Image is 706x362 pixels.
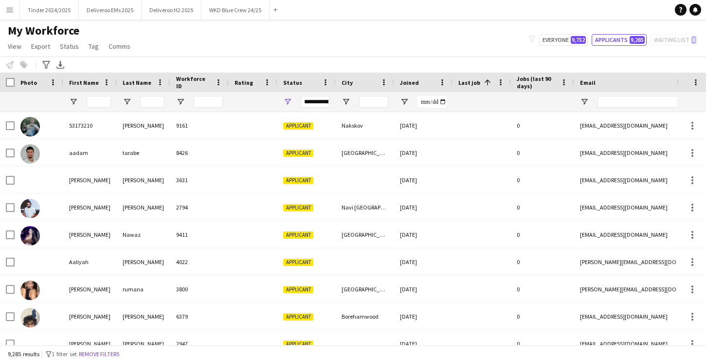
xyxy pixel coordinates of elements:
div: 0 [511,221,574,248]
div: rumana [117,276,170,303]
div: [PERSON_NAME] [117,194,170,221]
div: [DATE] [394,276,453,303]
div: 3800 [170,276,229,303]
button: Tinder 2024/2025 [20,0,79,19]
span: Applicant [283,286,313,293]
button: Open Filter Menu [123,97,131,106]
img: Aarav Gandhi [20,308,40,327]
img: aadam tarabe [20,144,40,164]
div: [DATE] [394,330,453,357]
span: Applicant [283,313,313,321]
div: [PERSON_NAME] [117,303,170,330]
div: 0 [511,276,574,303]
img: Aakash Singh [20,199,40,218]
div: 0 [511,330,574,357]
span: Tag [89,42,99,51]
div: Nawaz [117,221,170,248]
div: [PERSON_NAME] [117,248,170,275]
input: Joined Filter Input [417,96,447,108]
div: [PERSON_NAME] [63,221,117,248]
div: [DATE] [394,303,453,330]
div: aadam [63,139,117,166]
span: Applicant [283,204,313,211]
div: 8426 [170,139,229,166]
button: Open Filter Menu [580,97,589,106]
div: 2794 [170,194,229,221]
img: aaliyah rumana [20,281,40,300]
span: My Workforce [8,23,79,38]
span: Rating [235,79,253,86]
span: 9,285 [630,36,645,44]
a: Tag [85,40,103,53]
button: Open Filter Menu [69,97,78,106]
div: [PERSON_NAME] [117,330,170,357]
input: Last Name Filter Input [140,96,164,108]
button: WKD Blue Crew 24/25 [201,0,270,19]
a: Comms [105,40,134,53]
span: City [342,79,353,86]
button: Open Filter Menu [342,97,350,106]
span: Applicant [283,122,313,130]
span: Applicant [283,177,313,184]
div: 0 [511,167,574,193]
div: 0 [511,112,574,139]
div: [GEOGRAPHIC_DATA] [336,276,394,303]
span: Status [283,79,302,86]
span: Joined [400,79,419,86]
div: 0 [511,303,574,330]
input: Workforce ID Filter Input [194,96,223,108]
input: City Filter Input [359,96,388,108]
div: [PERSON_NAME] [63,194,117,221]
div: Borehamwood [336,303,394,330]
span: Applicant [283,341,313,348]
div: 3631 [170,167,229,193]
span: Applicant [283,259,313,266]
div: [DATE] [394,112,453,139]
span: Applicant [283,231,313,239]
span: Status [60,42,79,51]
app-action-btn: Advanced filters [40,59,52,71]
div: 2947 [170,330,229,357]
span: View [8,42,21,51]
app-action-btn: Export XLSX [54,59,66,71]
a: Status [56,40,83,53]
span: Photo [20,79,37,86]
span: Last Name [123,79,151,86]
button: Open Filter Menu [176,97,185,106]
div: [PERSON_NAME] [63,276,117,303]
input: First Name Filter Input [87,96,111,108]
button: Applicants9,285 [592,34,647,46]
div: [PERSON_NAME] [63,303,117,330]
span: Comms [109,42,130,51]
div: Nakskov [336,112,394,139]
div: [PERSON_NAME] [63,167,117,193]
span: Workforce ID [176,75,211,90]
button: Everyone9,752 [539,34,588,46]
div: [DATE] [394,139,453,166]
div: [PERSON_NAME] [63,330,117,357]
div: 0 [511,139,574,166]
div: 53173210 [63,112,117,139]
div: 0 [511,194,574,221]
div: 4022 [170,248,229,275]
div: [DATE] [394,248,453,275]
div: tarabe [117,139,170,166]
a: Export [27,40,54,53]
span: Email [580,79,596,86]
button: Deliveroo H2 2025 [142,0,201,19]
div: 9411 [170,221,229,248]
button: Open Filter Menu [400,97,409,106]
button: Open Filter Menu [283,97,292,106]
div: [DATE] [394,194,453,221]
button: Deliveroo EMs 2025 [79,0,142,19]
span: Last job [458,79,480,86]
div: [GEOGRAPHIC_DATA] [336,139,394,166]
span: Export [31,42,50,51]
img: 53173210 Pedersen [20,117,40,136]
button: Remove filters [77,349,121,360]
div: [DATE] [394,221,453,248]
div: [DATE] [394,167,453,193]
div: [PERSON_NAME] [117,167,170,193]
span: 9,752 [571,36,586,44]
span: Jobs (last 90 days) [517,75,557,90]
